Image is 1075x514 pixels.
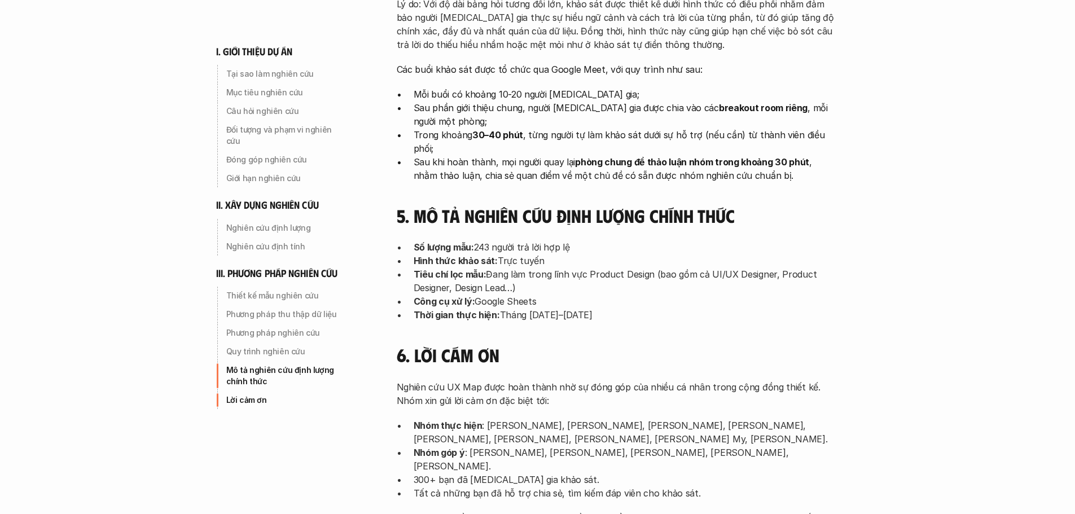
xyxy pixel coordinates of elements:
[414,101,837,128] p: Sau phần giới thiệu chung, người [MEDICAL_DATA] gia được chia vào các , mỗi người một phòng;
[414,308,837,322] p: Tháng [DATE]–[DATE]
[216,342,352,361] a: Quy trình nghiên cứu
[414,267,837,295] p: Đang làm trong lĩnh vực Product Design (bao gồm cả UI/UX Designer, Product Designer, Design Lead…)
[226,364,347,387] p: Mô tả nghiên cứu định lượng chính thức
[216,305,352,323] a: Phương pháp thu thập dữ liệu
[226,87,347,98] p: Mục tiêu nghiên cứu
[414,155,837,182] p: Sau khi hoàn thành, mọi người quay lại , nhằm thảo luận, chia sẻ quan điểm về một chủ đề có sẵn đ...
[397,344,837,366] h4: 6. Lời cám ơn
[226,222,347,234] p: Nghiên cứu định lượng
[414,446,837,473] p: : [PERSON_NAME], [PERSON_NAME], [PERSON_NAME], [PERSON_NAME], [PERSON_NAME].
[414,128,837,155] p: Trong khoảng , từng người tự làm khảo sát dưới sự hỗ trợ (nếu cần) từ thành viên điều phối;
[397,380,837,407] p: Nghiên cứu UX Map được hoàn thành nhờ sự đóng góp của nhiều cá nhân trong cộng đồng thiết kế. Nhó...
[226,154,347,165] p: Đóng góp nghiên cứu
[216,151,352,169] a: Đóng góp nghiên cứu
[216,238,352,256] a: Nghiên cứu định tính
[414,255,498,266] strong: Hình thức khảo sát:
[226,290,347,301] p: Thiết kế mẫu nghiên cứu
[414,296,475,307] strong: Công cụ xử lý:
[414,240,837,254] p: 243 người trả lời hợp lệ
[414,473,837,486] p: 300+ bạn đã [MEDICAL_DATA] gia khảo sát.
[226,124,347,147] p: Đối tượng và phạm vi nghiên cứu
[397,63,837,76] p: Các buổi khảo sát được tổ chức qua Google Meet, với quy trình như sau:
[216,121,352,150] a: Đối tượng và phạm vi nghiên cứu
[226,241,347,252] p: Nghiên cứu định tính
[414,420,482,431] strong: Nhóm thực hiện
[216,324,352,342] a: Phương pháp nghiên cứu
[414,87,837,101] p: Mỗi buổi có khoảng 10-20 người [MEDICAL_DATA] gia;
[216,267,338,280] h6: iii. phương pháp nghiên cứu
[397,205,837,226] h4: 5. Mô tả nghiên cứu định lượng chính thức
[226,173,347,184] p: Giới hạn nghiên cứu
[216,45,293,58] h6: i. giới thiệu dự án
[216,65,352,83] a: Tại sao làm nghiên cứu
[414,419,837,446] p: : [PERSON_NAME], [PERSON_NAME], [PERSON_NAME], [PERSON_NAME], [PERSON_NAME], [PERSON_NAME], [PERS...
[414,254,837,267] p: Trực tuyến
[414,295,837,308] p: Google Sheets
[216,169,352,187] a: Giới hạn nghiên cứu
[719,102,808,113] strong: breakout room riêng
[414,309,500,320] strong: Thời gian thực hiện:
[414,447,465,458] strong: Nhóm góp ý
[226,309,347,320] p: Phương pháp thu thập dữ liệu
[226,346,347,357] p: Quy trình nghiên cứu
[414,241,474,253] strong: Số lượng mẫu:
[216,219,352,237] a: Nghiên cứu định lượng
[226,394,347,406] p: Lời cảm ơn
[216,102,352,120] a: Câu hỏi nghiên cứu
[226,327,347,339] p: Phương pháp nghiên cứu
[216,287,352,305] a: Thiết kế mẫu nghiên cứu
[216,84,352,102] a: Mục tiêu nghiên cứu
[226,68,347,80] p: Tại sao làm nghiên cứu
[216,361,352,390] a: Mô tả nghiên cứu định lượng chính thức
[216,199,319,212] h6: ii. xây dựng nghiên cứu
[414,269,486,280] strong: Tiêu chí lọc mẫu:
[414,486,837,500] p: Tất cả những bạn đã hỗ trợ chia sẻ, tìm kiếm đáp viên cho khảo sát.
[575,156,809,168] strong: phòng chung để thảo luận nhóm trong khoảng 30 phút
[226,106,347,117] p: Câu hỏi nghiên cứu
[216,391,352,409] a: Lời cảm ơn
[472,129,523,140] strong: 30–40 phút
